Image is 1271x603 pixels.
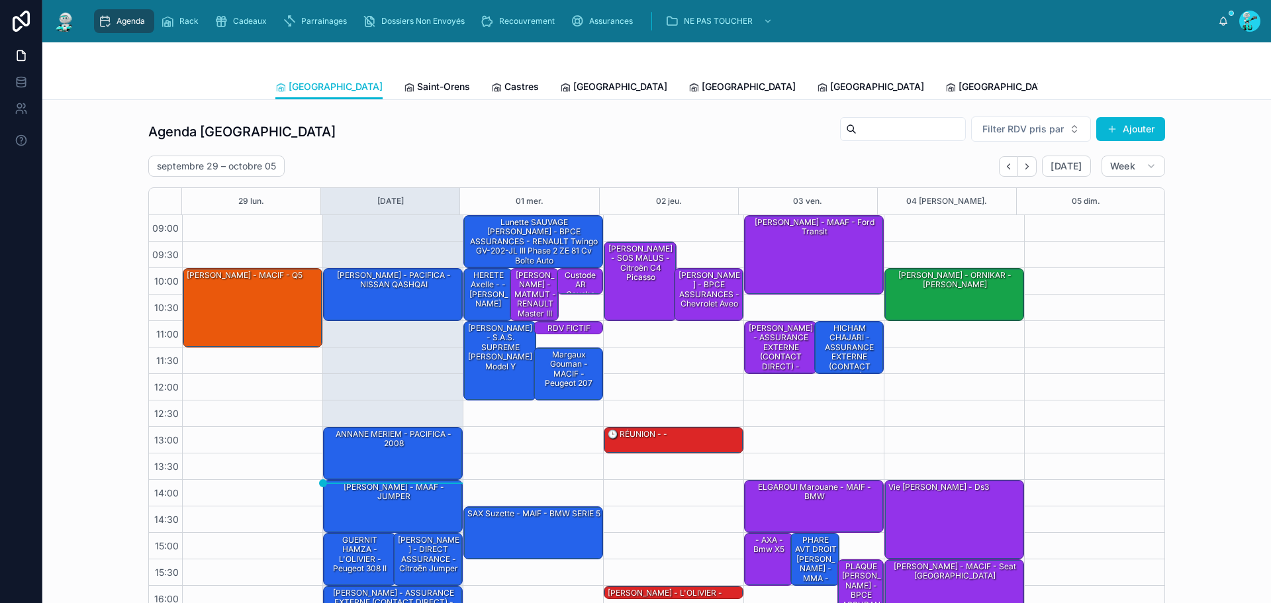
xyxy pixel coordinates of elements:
[233,16,267,26] span: Cadeaux
[510,269,558,320] div: [PERSON_NAME] - MATMUT - RENAULT Master III Phase 3 Traction Fourgon L2H2 3.3T 2.3 dCi 16V moyen ...
[149,222,182,234] span: 09:00
[1072,188,1100,214] div: 05 dim.
[504,80,539,93] span: Castres
[53,11,77,32] img: App logo
[404,75,470,101] a: Saint-Orens
[606,428,669,440] div: 🕒 RÉUNION - -
[817,322,883,392] div: HICHAM CHAJARI - ASSURANCE EXTERNE (CONTACT DIRECT) - Classe A
[394,533,463,585] div: [PERSON_NAME] - DIRECT ASSURANCE - Citroën jumper
[326,428,461,450] div: ANNANE MERIEM - PACIFICA - 2008
[604,242,676,320] div: [PERSON_NAME] - SOS MALUS - Citroën C4 Picasso
[573,80,667,93] span: [GEOGRAPHIC_DATA]
[675,269,743,320] div: [PERSON_NAME] - BPCE ASSURANCES - Chevrolet aveo
[982,122,1064,136] span: Filter RDV pris par
[466,508,602,520] div: SAX Suzette - MAIF - BMW SERIE 5
[1102,156,1165,177] button: Week
[151,434,182,445] span: 13:00
[536,322,602,363] div: RDV FICTIF Armel Banzadio 6 13 65 08 00 - - 308
[885,481,1023,559] div: Vie [PERSON_NAME] - Ds3
[606,243,675,284] div: [PERSON_NAME] - SOS MALUS - Citroën C4 Picasso
[151,302,182,313] span: 10:30
[589,16,633,26] span: Assurances
[959,80,1053,93] span: [GEOGRAPHIC_DATA]
[747,534,792,556] div: - AXA - bmw x5
[377,188,404,214] button: [DATE]
[464,322,536,400] div: [PERSON_NAME] - S.A.S. SUPREME [PERSON_NAME] Model Y
[324,481,462,532] div: [PERSON_NAME] - MAAF - JUMPER
[1096,117,1165,141] button: Ajouter
[466,216,602,267] div: Lunette SAUVAGE [PERSON_NAME] - BPCE ASSURANCES - RENAULT Twingo GV-202-JL III Phase 2 ZE 81 cv B...
[211,9,276,33] a: Cadeaux
[151,408,182,419] span: 12:30
[151,487,182,498] span: 14:00
[656,188,682,214] button: 02 jeu.
[1018,156,1037,177] button: Next
[1051,160,1082,172] span: [DATE]
[417,80,470,93] span: Saint-Orens
[747,481,882,503] div: ELGAROUI Marouane - MAIF - BMW
[559,269,602,339] div: Custode AR Gauche HERETE Axelle - - [PERSON_NAME]
[151,381,182,393] span: 12:00
[148,122,336,141] h1: Agenda [GEOGRAPHIC_DATA]
[149,249,182,260] span: 09:30
[289,80,383,93] span: [GEOGRAPHIC_DATA]
[747,216,882,238] div: [PERSON_NAME] - MAAF - Ford transit
[117,16,145,26] span: Agenda
[604,428,743,453] div: 🕒 RÉUNION - -
[466,322,535,373] div: [PERSON_NAME] - S.A.S. SUPREME [PERSON_NAME] Model Y
[94,9,154,33] a: Agenda
[887,481,990,493] div: Vie [PERSON_NAME] - Ds3
[793,188,822,214] button: 03 ven.
[534,348,603,400] div: Margaux Gouman - MACIF - Peugeot 207
[324,269,462,320] div: [PERSON_NAME] - PACIFICA - NISSAN QASHQAI
[661,9,779,33] a: NE PAS TOUCHER
[359,9,474,33] a: Dossiers Non Envoyés
[464,269,512,320] div: HERETE Axelle - - [PERSON_NAME]
[87,7,1218,36] div: scrollable content
[688,75,796,101] a: [GEOGRAPHIC_DATA]
[301,16,347,26] span: Parrainages
[702,80,796,93] span: [GEOGRAPHIC_DATA]
[999,156,1018,177] button: Back
[677,269,743,310] div: [PERSON_NAME] - BPCE ASSURANCES - Chevrolet aveo
[326,269,461,291] div: [PERSON_NAME] - PACIFICA - NISSAN QASHQAI
[326,481,461,503] div: [PERSON_NAME] - MAAF - JUMPER
[817,75,924,101] a: [GEOGRAPHIC_DATA]
[830,80,924,93] span: [GEOGRAPHIC_DATA]
[185,269,304,281] div: [PERSON_NAME] - MACIF - Q5
[151,514,182,525] span: 14:30
[887,269,1023,291] div: [PERSON_NAME] - ORNIKAR - [PERSON_NAME]
[157,9,208,33] a: Rack
[151,275,182,287] span: 10:00
[887,561,1023,582] div: [PERSON_NAME] - MACIF - seat [GEOGRAPHIC_DATA]
[279,9,356,33] a: Parrainages
[151,461,182,472] span: 13:30
[1110,160,1135,172] span: Week
[906,188,987,214] button: 04 [PERSON_NAME].
[512,269,557,396] div: [PERSON_NAME] - MATMUT - RENAULT Master III Phase 3 Traction Fourgon L2H2 3.3T 2.3 dCi 16V moyen ...
[557,269,602,294] div: Custode AR Gauche HERETE Axelle - - [PERSON_NAME]
[324,533,395,585] div: GUERNIT HAMZA - L'OLIVIER - Peugeot 308 II
[491,75,539,101] a: Castres
[324,428,462,479] div: ANNANE MERIEM - PACIFICA - 2008
[477,9,564,33] a: Recouvrement
[238,188,264,214] button: 29 lun.
[945,75,1053,101] a: [GEOGRAPHIC_DATA]
[793,534,838,594] div: PHARE AVT DROIT [PERSON_NAME] - MMA - classe A
[567,9,642,33] a: Assurances
[183,269,322,347] div: [PERSON_NAME] - MACIF - Q5
[747,322,816,392] div: [PERSON_NAME] - ASSURANCE EXTERNE (CONTACT DIRECT) - PEUGEOT Partner
[1042,156,1090,177] button: [DATE]
[396,534,462,575] div: [PERSON_NAME] - DIRECT ASSURANCE - Citroën jumper
[275,75,383,100] a: [GEOGRAPHIC_DATA]
[815,322,884,373] div: HICHAM CHAJARI - ASSURANCE EXTERNE (CONTACT DIRECT) - Classe A
[326,534,395,575] div: GUERNIT HAMZA - L'OLIVIER - Peugeot 308 II
[464,507,602,559] div: SAX Suzette - MAIF - BMW SERIE 5
[516,188,543,214] button: 01 mer.
[152,540,182,551] span: 15:00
